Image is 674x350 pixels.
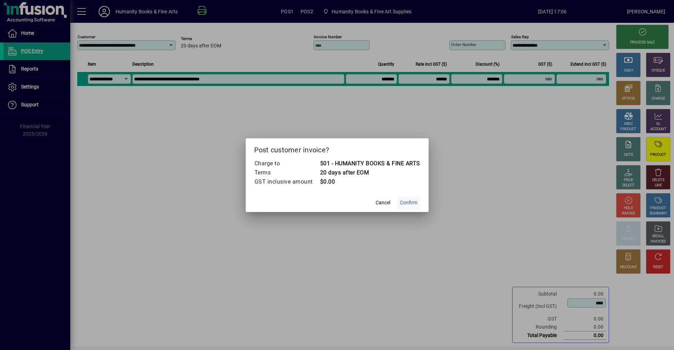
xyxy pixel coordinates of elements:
span: Confirm [400,199,417,206]
td: GST inclusive amount [254,177,320,186]
h2: Post customer invoice? [246,138,429,159]
td: 20 days after EOM [320,168,420,177]
td: Terms [254,168,320,177]
button: Cancel [372,197,394,209]
span: Cancel [376,199,390,206]
button: Confirm [397,197,420,209]
td: $0.00 [320,177,420,186]
td: Charge to [254,159,320,168]
td: 501 - HUMANITY BOOKS & FINE ARTS [320,159,420,168]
